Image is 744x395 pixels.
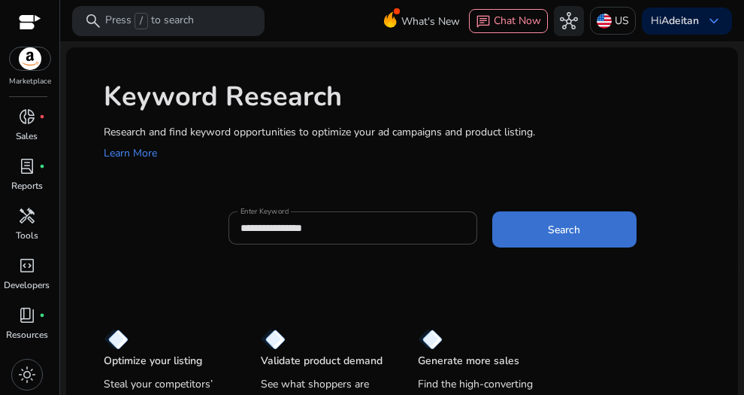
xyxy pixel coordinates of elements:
span: keyboard_arrow_down [705,12,723,30]
p: US [615,8,629,34]
button: hub [554,6,584,36]
span: Search [548,222,580,238]
span: / [135,13,148,29]
button: Search [492,211,637,248]
span: book_4 [18,306,36,324]
p: Reports [11,179,43,193]
p: Press to search [105,13,194,29]
span: What's New [401,8,460,35]
h1: Keyword Research [104,81,723,113]
img: diamond.svg [418,329,443,350]
p: Developers [4,278,50,292]
a: Learn More [104,146,157,160]
b: Adeitan [661,14,699,28]
p: Tools [16,229,38,242]
img: diamond.svg [261,329,286,350]
img: diamond.svg [104,329,129,350]
span: light_mode [18,366,36,384]
p: Resources [6,328,48,342]
p: Generate more sales [418,354,519,369]
button: chatChat Now [469,9,548,33]
span: search [84,12,102,30]
p: Sales [16,129,38,143]
p: Validate product demand [261,354,383,369]
span: chat [476,14,491,29]
span: handyman [18,207,36,225]
p: Optimize your listing [104,354,202,369]
img: amazon.svg [10,47,50,70]
p: Research and find keyword opportunities to optimize your ad campaigns and product listing. [104,124,723,140]
span: fiber_manual_record [39,312,45,318]
img: us.svg [597,14,612,29]
p: Marketplace [9,76,51,87]
span: lab_profile [18,157,36,175]
span: Chat Now [494,14,541,28]
mat-label: Enter Keyword [240,206,289,217]
span: fiber_manual_record [39,163,45,169]
p: Hi [651,16,699,26]
span: donut_small [18,108,36,126]
span: hub [560,12,578,30]
span: fiber_manual_record [39,114,45,120]
span: code_blocks [18,257,36,275]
